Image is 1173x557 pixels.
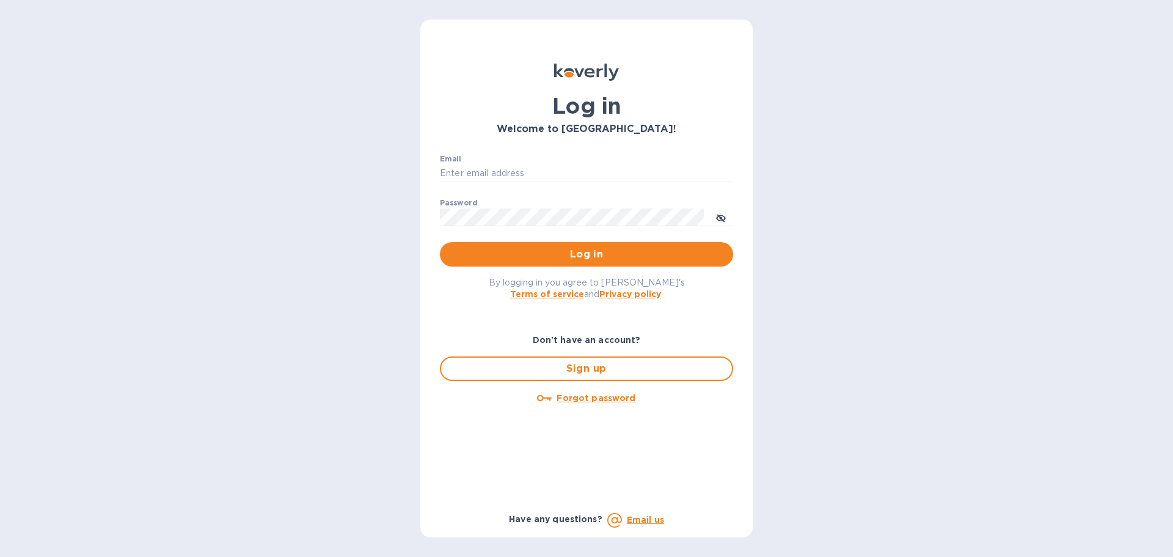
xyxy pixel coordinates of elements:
[440,242,733,267] button: Log in
[451,361,722,376] span: Sign up
[557,393,635,403] u: Forgot password
[599,289,661,299] a: Privacy policy
[510,289,584,299] a: Terms of service
[440,155,461,163] label: Email
[709,205,733,229] button: toggle password visibility
[554,64,619,81] img: Koverly
[489,278,685,299] span: By logging in you agree to [PERSON_NAME]'s and .
[440,164,733,183] input: Enter email address
[533,335,641,345] b: Don't have an account?
[440,93,733,119] h1: Log in
[440,356,733,381] button: Sign up
[627,515,664,525] a: Email us
[440,199,477,207] label: Password
[450,247,723,262] span: Log in
[440,124,733,135] h3: Welcome to [GEOGRAPHIC_DATA]!
[509,514,602,524] b: Have any questions?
